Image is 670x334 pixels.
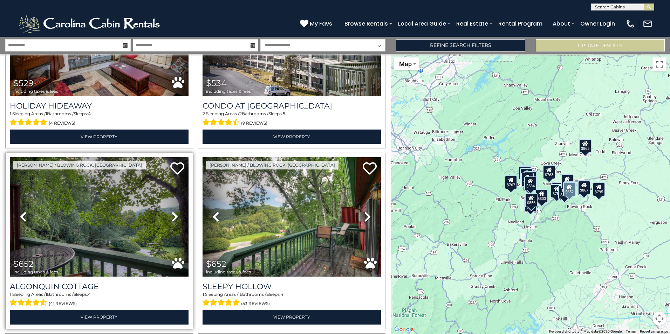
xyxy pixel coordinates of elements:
a: Real Estate [453,18,492,30]
div: $865 [579,139,592,153]
div: $867 [578,181,590,195]
div: $683 [519,165,532,179]
div: $795 [593,182,605,196]
div: $758 [551,184,563,198]
a: My Favs [300,19,334,28]
div: $652 [563,182,576,196]
span: (4 reviews) [49,119,75,128]
button: Toggle fullscreen view [652,57,666,71]
div: $684 [519,166,531,180]
a: Report a map error [640,329,668,333]
span: 1 [238,292,240,297]
a: Local Area Guide [395,18,450,30]
span: (53 reviews) [241,299,270,308]
a: Browse Rentals [341,18,391,30]
div: Sleeping Areas / Bathrooms / Sleeps: [10,111,189,127]
a: [PERSON_NAME] / Blowing Rock, [GEOGRAPHIC_DATA] [206,161,339,169]
h3: Condo at Pinnacle Inn Resort [203,101,381,111]
div: $763 [542,165,555,179]
span: (9 reviews) [241,119,267,128]
img: White-1-2.png [18,13,163,34]
div: $856 [524,171,536,185]
div: $856 [525,193,538,207]
a: View Property [203,310,381,324]
span: 1 [203,292,204,297]
a: Terms (opens in new tab) [626,329,636,333]
a: About [549,18,574,30]
a: View Property [10,310,189,324]
div: $803 [535,189,548,203]
span: 2 [239,111,242,116]
img: mail-regular-white.png [643,19,652,29]
div: $529 [521,173,533,187]
div: Sleeping Areas / Bathrooms / Sleeps: [203,111,381,127]
a: Add to favorites [363,161,377,176]
span: My Favs [310,19,332,28]
div: $810 [558,185,570,199]
a: [PERSON_NAME] / Blowing Rock, [GEOGRAPHIC_DATA] [13,161,146,169]
span: $529 [13,78,34,88]
span: 5 [283,111,285,116]
button: Update Results [536,39,665,51]
span: 2 [203,111,205,116]
a: Add to favorites [170,161,184,176]
a: Open this area in Google Maps (opens a new window) [392,325,416,334]
button: Map camera controls [652,312,666,326]
div: $852 [577,181,590,195]
div: $802 [578,180,590,194]
span: 1 [10,111,11,116]
span: 4 [88,111,91,116]
a: Owner Login [577,18,618,30]
a: Sleepy Hollow [203,282,381,291]
span: $652 [13,259,34,269]
span: 1 [10,292,11,297]
span: 4 [88,292,91,297]
a: Refine Search Filters [396,39,525,51]
div: $534 [524,176,537,190]
a: Rental Program [495,18,546,30]
span: 1 [46,111,47,116]
a: Holiday Hideaway [10,101,189,111]
a: Condo at [GEOGRAPHIC_DATA] [203,101,381,111]
span: Map [399,60,412,68]
span: including taxes & fees [206,89,251,93]
button: Change map style [394,57,419,70]
a: Algonquin Cottage [10,282,189,291]
div: $852 [563,182,576,196]
span: including taxes & fees [13,270,58,274]
div: $822 [563,181,576,195]
div: $754 [551,182,564,196]
div: $820 [561,174,574,188]
span: 1 [46,292,47,297]
span: including taxes & fees [206,270,251,274]
span: $534 [206,78,227,88]
span: including taxes & fees [13,89,58,93]
div: $833 [520,168,533,182]
img: phone-regular-white.png [625,19,635,29]
span: Map data ©2025 Google [583,329,622,333]
div: $854 [524,197,536,211]
button: Keyboard shortcuts [549,329,579,334]
a: View Property [10,130,189,144]
span: (41 reviews) [49,299,77,308]
span: $652 [206,259,226,269]
div: Sleeping Areas / Bathrooms / Sleeps: [10,291,189,308]
span: 4 [281,292,283,297]
div: $767 [505,175,517,189]
div: Sleeping Areas / Bathrooms / Sleeps: [203,291,381,308]
img: thumbnail_163264183.jpeg [10,157,189,277]
a: View Property [203,130,381,144]
img: Google [392,325,416,334]
img: thumbnail_163260932.jpeg [203,157,381,277]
